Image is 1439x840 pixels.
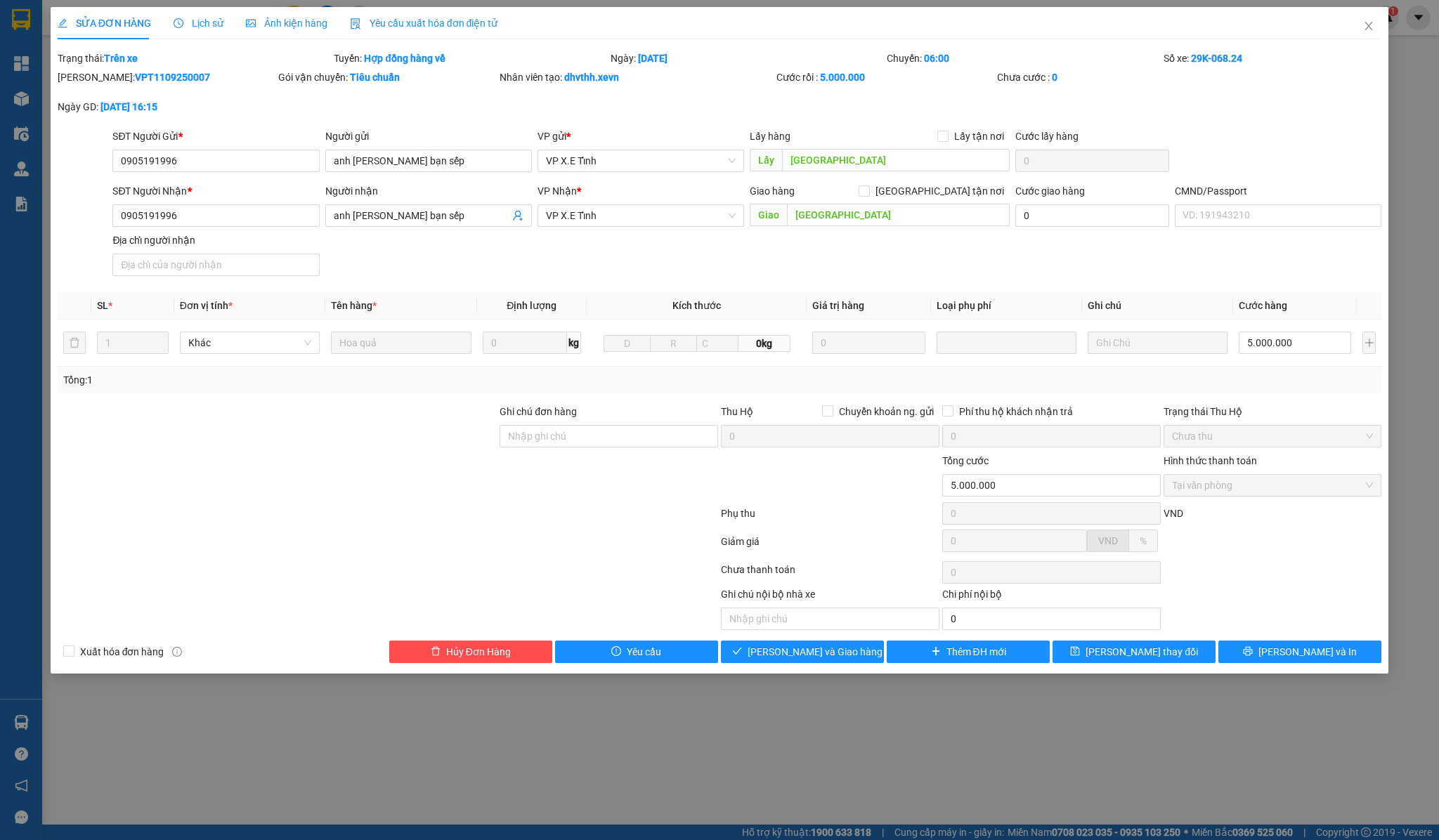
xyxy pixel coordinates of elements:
div: Nhân viên tạo: [500,70,773,85]
b: Hợp đồng hàng về [364,53,445,64]
input: D [604,335,651,352]
span: Chuyển khoản ng. gửi [833,404,939,419]
button: deleteHủy Đơn Hàng [389,641,552,663]
div: [PERSON_NAME]: [58,70,276,85]
input: Cước giao hàng [1015,204,1169,227]
span: Yêu cầu [627,644,661,659]
button: plus [1362,332,1376,354]
div: Trạng thái Thu Hộ [1164,404,1382,419]
span: save [1070,646,1080,657]
span: VND [1164,508,1183,519]
input: Dọc đường [782,149,1010,171]
span: Cước hàng [1239,300,1287,311]
th: Loại phụ phí [931,292,1082,320]
b: [DATE] [638,53,668,64]
span: [PERSON_NAME] và In [1258,644,1357,659]
span: VP X.E Tỉnh [546,150,736,171]
div: Chuyến: [885,51,1161,66]
span: Hủy Đơn Hàng [446,644,511,659]
span: Lấy tận nơi [949,129,1010,144]
span: plus [931,646,941,657]
label: Cước lấy hàng [1015,131,1079,142]
b: 0 [1052,72,1057,83]
input: Ghi chú đơn hàng [500,425,718,447]
span: Chưa thu [1172,426,1374,447]
button: check[PERSON_NAME] và Giao hàng [721,641,884,663]
div: Trạng thái: [56,51,332,66]
span: Phí thu hộ khách nhận trả [953,404,1079,419]
input: Cước lấy hàng [1015,150,1169,172]
div: Người nhận [325,183,532,199]
div: Chưa thanh toán [719,562,941,586]
span: Tại văn phòng [1172,475,1374,496]
div: Tổng: 1 [63,372,556,388]
span: edit [58,18,67,28]
input: Địa chỉ của người nhận [112,254,319,276]
div: Ghi chú nội bộ nhà xe [721,586,939,608]
input: 0 [812,332,925,354]
div: Tuyến: [332,51,608,66]
span: user-add [512,210,523,221]
span: Kích thước [672,300,721,311]
span: % [1140,535,1147,546]
span: printer [1243,646,1253,657]
img: icon [350,18,361,29]
span: Thu Hộ [721,406,753,417]
span: clock-circle [174,18,183,28]
span: [PERSON_NAME] và Giao hàng [748,644,883,659]
input: C [696,335,738,352]
span: Thêm ĐH mới [946,644,1006,659]
div: Chưa cước : [997,70,1216,85]
span: picture [246,18,256,28]
button: plusThêm ĐH mới [887,641,1050,663]
span: 0kg [738,335,790,352]
span: Lấy [750,149,782,171]
th: Ghi chú [1082,292,1233,320]
b: dhvthh.xevn [564,72,619,83]
div: CMND/Passport [1175,183,1381,199]
span: check [732,646,742,657]
span: Khác [188,332,311,353]
span: SỬA ĐƠN HÀNG [58,18,151,29]
span: Yêu cầu xuất hóa đơn điện tử [350,18,498,29]
input: R [650,335,697,352]
button: delete [63,332,86,354]
span: Tên hàng [331,300,377,311]
span: Giao hàng [750,185,795,197]
span: VP Nhận [538,185,577,197]
div: Địa chỉ người nhận [112,232,319,248]
span: Tổng cước [942,455,989,466]
span: info-circle [172,647,182,657]
span: [GEOGRAPHIC_DATA] tận nơi [870,183,1010,199]
label: Cước giao hàng [1015,185,1085,197]
span: Giá trị hàng [812,300,864,311]
span: Lịch sử [174,18,223,29]
input: VD: Bàn, Ghế [331,332,471,354]
span: kg [567,332,581,354]
input: Dọc đường [787,204,1010,226]
b: 06:00 [924,53,949,64]
span: Ảnh kiện hàng [246,18,327,29]
span: VP X.E Tỉnh [546,205,736,226]
div: Chi phí nội bộ [942,586,1161,608]
div: SĐT Người Gửi [112,129,319,144]
div: Cước rồi : [776,70,995,85]
span: VND [1098,535,1118,546]
b: [DATE] 16:15 [100,101,157,112]
div: VP gửi [538,129,744,144]
b: VPT1109250007 [135,72,210,83]
b: 5.000.000 [820,72,865,83]
label: Hình thức thanh toán [1164,455,1257,466]
span: SL [97,300,108,311]
span: delete [431,646,441,657]
button: Close [1349,7,1388,46]
div: Giảm giá [719,534,941,558]
span: close [1363,20,1374,32]
span: Lấy hàng [750,131,790,142]
span: Xuất hóa đơn hàng [74,644,170,659]
span: Giao [750,204,787,226]
span: Định lượng [507,300,556,311]
b: Trên xe [104,53,138,64]
div: Số xe: [1162,51,1383,66]
span: [PERSON_NAME] thay đổi [1086,644,1198,659]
